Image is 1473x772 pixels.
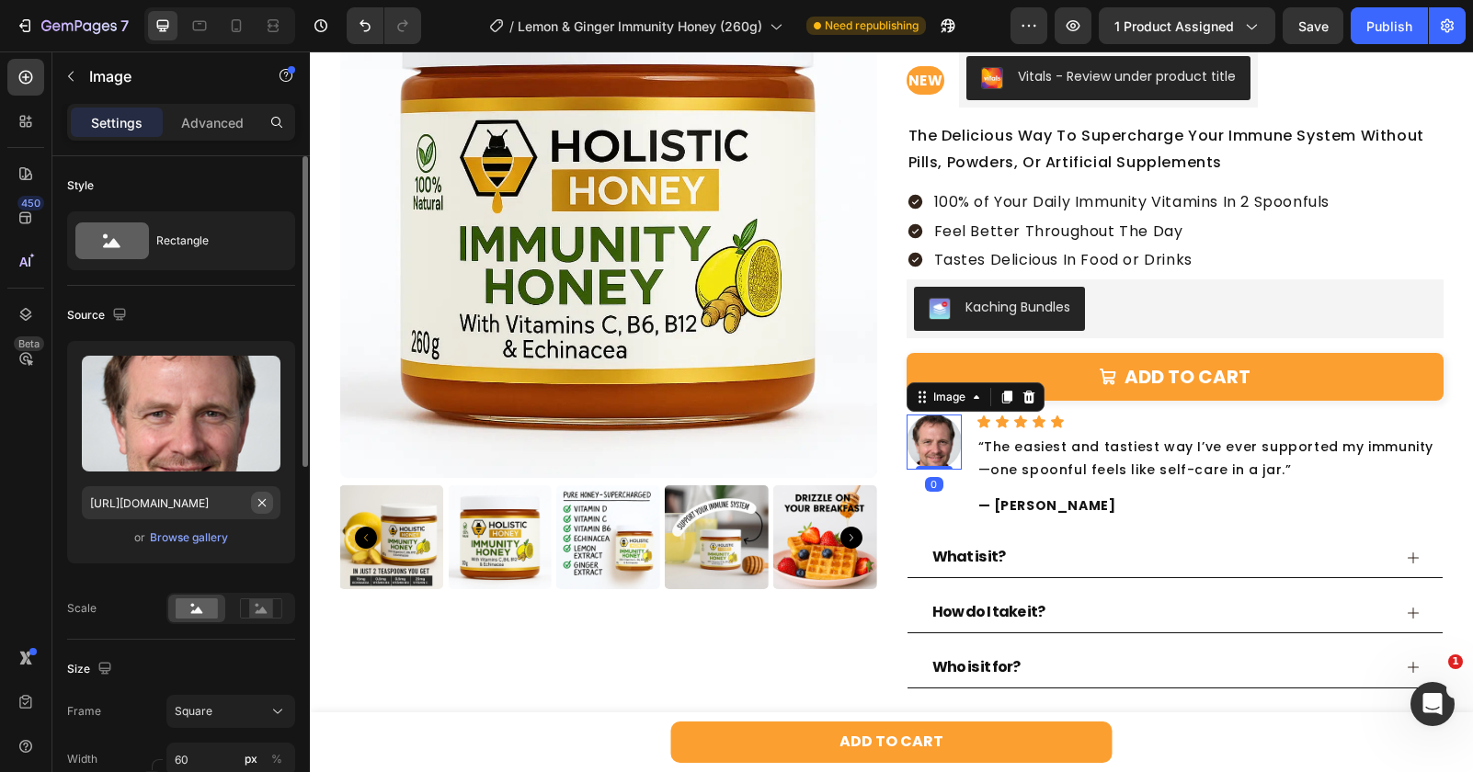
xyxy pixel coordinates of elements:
button: 1 product assigned [1099,7,1275,44]
div: Kaching Bundles [656,246,760,266]
div: Publish [1366,17,1412,36]
div: ADD TO CART [815,309,941,342]
span: 1 product assigned [1114,17,1234,36]
button: Save [1283,7,1343,44]
img: 26b75d61-258b-461b-8cc3-4bcb67141ce0.png [671,16,693,38]
a: ADD TO CART [361,670,803,711]
p: “The easiest and tastiest way I’ve ever supported my immunity—one spoonful feels like self-care i... [668,384,1132,430]
p: Who is it for? [622,607,710,626]
p: 7 [120,15,129,37]
button: Publish [1351,7,1428,44]
span: / [509,17,514,36]
img: preview-image [82,356,280,471]
div: 450 [17,196,44,210]
p: ADD TO CART [530,677,634,704]
div: Undo/Redo [347,7,421,44]
span: Square [175,703,212,720]
div: Rectangle [156,220,268,262]
span: Lemon & Ginger Immunity Honey (260g) [518,17,762,36]
p: How do I take it? [622,551,735,571]
span: Save [1298,18,1329,34]
span: 1 [1448,654,1463,669]
div: Source [67,303,131,328]
div: 0 [615,426,634,440]
span: NEW [599,19,634,39]
div: % [271,751,282,767]
input: https://example.com/image.jpg [82,486,280,519]
div: Scale [67,600,97,617]
button: Browse gallery [149,528,229,547]
iframe: Design area [310,51,1473,772]
button: px [266,748,288,770]
div: Image [620,337,659,354]
iframe: Intercom live chat [1410,682,1455,726]
p: Image [89,65,245,87]
div: Browse gallery [150,529,228,546]
button: Carousel Next Arrow [531,475,553,497]
p: The Delicious Way To Supercharge Your Immune System Without Pills, Powders, Or Artificial Supplem... [599,72,1132,125]
p: Feel Better Throughout The Day [624,168,1021,192]
p: — [PERSON_NAME] [668,443,1132,466]
button: Kaching Bundles [604,235,775,279]
label: Frame [67,703,101,720]
button: 7 [7,7,137,44]
p: What is it? [622,496,695,516]
p: Settings [91,113,143,132]
img: KachingBundles.png [619,246,641,268]
div: Size [67,657,116,682]
button: Carousel Back Arrow [45,475,67,497]
label: Width [67,751,97,767]
button: % [240,748,262,770]
div: px [245,751,257,767]
span: or [134,527,145,549]
p: Tastes Delicious In Food or Drinks [624,197,1021,221]
img: gempages_519933984788972337-e4a251f0-4844-487c-932e-c3f321678d2a.png [597,363,652,418]
button: Vitals - Review under product title [657,5,941,49]
button: ADD TO CART [597,301,1134,349]
div: Vitals - Review under product title [708,16,926,35]
button: Square [166,695,295,728]
p: Advanced [181,113,244,132]
div: Style [67,177,94,194]
p: 100% of Your Daily Immunity Vitamins In 2 Spoonfuls [624,139,1021,163]
span: Need republishing [825,17,919,34]
div: Beta [14,336,44,351]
